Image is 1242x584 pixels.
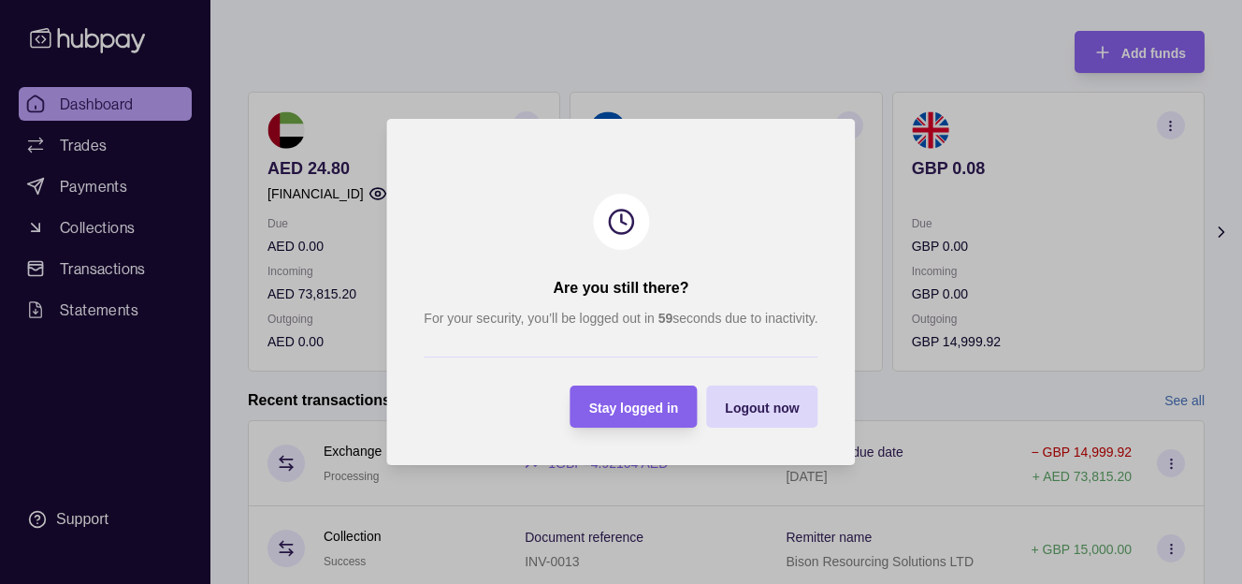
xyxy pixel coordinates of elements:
[658,311,673,326] strong: 59
[424,308,817,328] p: For your security, you’ll be logged out in seconds due to inactivity.
[725,401,799,416] span: Logout now
[589,401,679,416] span: Stay logged in
[706,386,817,428] button: Logout now
[570,386,698,428] button: Stay logged in
[554,278,689,299] h2: Are you still there?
